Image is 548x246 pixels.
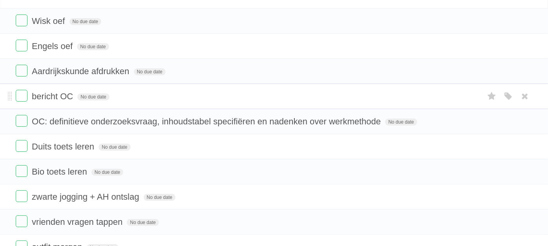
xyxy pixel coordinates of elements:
[99,144,130,151] span: No due date
[484,90,499,103] label: Star task
[32,91,75,101] span: bericht OC
[77,93,109,100] span: No due date
[32,117,383,126] span: OC: definitieve onderzoeksvraag, inhoudstabel specifiëren en nadenken over werkmethode
[16,190,27,202] label: Done
[32,217,124,227] span: vrienden vragen tappen
[127,219,159,226] span: No due date
[16,140,27,152] label: Done
[91,169,123,176] span: No due date
[32,192,141,202] span: zwarte jogging + AH ontslag
[77,43,109,50] span: No due date
[16,215,27,227] label: Done
[32,16,67,26] span: Wisk oef
[32,167,89,177] span: Bio toets leren
[385,118,417,126] span: No due date
[16,165,27,177] label: Done
[16,65,27,77] label: Done
[134,68,166,75] span: No due date
[32,66,131,76] span: Aardrijkskunde afdrukken
[32,142,96,151] span: Duits toets leren
[144,194,175,201] span: No due date
[32,41,75,51] span: Engels oef
[16,15,27,26] label: Done
[16,90,27,102] label: Done
[16,40,27,51] label: Done
[16,115,27,127] label: Done
[69,18,101,25] span: No due date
